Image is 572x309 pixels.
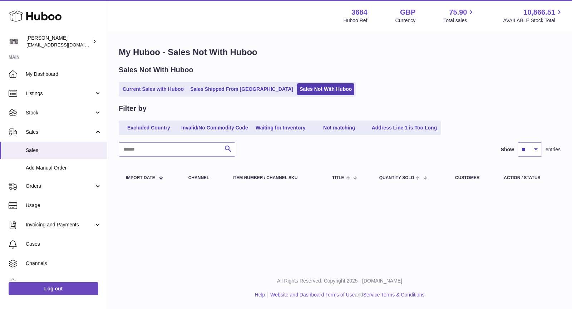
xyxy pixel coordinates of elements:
span: 75.90 [449,8,467,17]
div: Action / Status [504,176,553,180]
span: Total sales [443,17,475,24]
strong: GBP [400,8,415,17]
span: Sales [26,147,102,154]
span: Usage [26,202,102,209]
a: Help [255,292,265,298]
a: Service Terms & Conditions [363,292,425,298]
span: Orders [26,183,94,190]
span: Settings [26,279,102,286]
a: Excluded Country [120,122,177,134]
li: and [268,291,424,298]
span: Title [332,176,344,180]
h1: My Huboo - Sales Not With Huboo [119,46,561,58]
a: Sales Shipped From [GEOGRAPHIC_DATA] [188,83,296,95]
div: Huboo Ref [344,17,368,24]
span: My Dashboard [26,71,102,78]
strong: 3684 [351,8,368,17]
a: Website and Dashboard Terms of Use [270,292,355,298]
span: Stock [26,109,94,116]
a: Log out [9,282,98,295]
span: [EMAIL_ADDRESS][DOMAIN_NAME] [26,42,105,48]
img: theinternationalventure@gmail.com [9,36,19,47]
div: Customer [455,176,489,180]
a: Current Sales with Huboo [120,83,186,95]
span: Sales [26,129,94,136]
a: 75.90 Total sales [443,8,475,24]
span: Add Manual Order [26,165,102,171]
a: Invalid/No Commodity Code [179,122,251,134]
span: AVAILABLE Stock Total [503,17,563,24]
a: Sales Not With Huboo [297,83,354,95]
p: All Rights Reserved. Copyright 2025 - [DOMAIN_NAME] [113,278,566,284]
h2: Filter by [119,104,147,113]
span: Invoicing and Payments [26,221,94,228]
span: 10,866.51 [523,8,555,17]
span: Listings [26,90,94,97]
span: Cases [26,241,102,247]
a: Address Line 1 is Too Long [369,122,440,134]
h2: Sales Not With Huboo [119,65,193,75]
a: Waiting for Inventory [252,122,309,134]
div: [PERSON_NAME] [26,35,91,48]
span: Import date [126,176,155,180]
a: Not matching [311,122,368,134]
div: Currency [395,17,416,24]
a: 10,866.51 AVAILABLE Stock Total [503,8,563,24]
div: Channel [188,176,218,180]
span: Quantity Sold [379,176,414,180]
div: Item Number / Channel SKU [233,176,318,180]
label: Show [501,146,514,153]
span: Channels [26,260,102,267]
span: entries [546,146,561,153]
